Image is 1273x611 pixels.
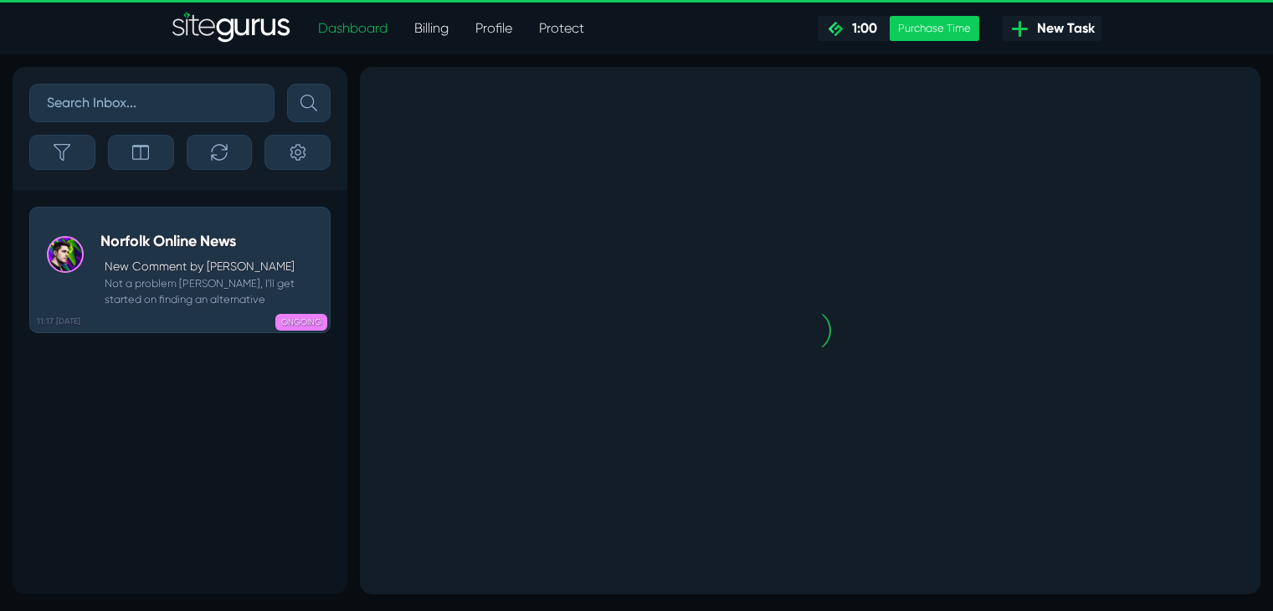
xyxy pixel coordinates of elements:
span: 1:00 [845,20,877,36]
small: Not a problem [PERSON_NAME], I'll get started on finding an alternative [100,275,321,307]
a: 1:00 Purchase Time [818,16,978,41]
a: SiteGurus [172,12,291,45]
a: Profile [462,12,526,45]
a: 11:17 [DATE] Norfolk Online NewsNew Comment by [PERSON_NAME] Not a problem [PERSON_NAME], I'll ge... [29,207,331,333]
a: New Task [1003,16,1101,41]
p: New Comment by [PERSON_NAME] [105,258,321,275]
span: ONGOING [275,314,327,331]
h5: Norfolk Online News [100,233,321,251]
a: Billing [401,12,462,45]
a: Protect [526,12,598,45]
div: Purchase Time [890,16,979,41]
img: Sitegurus Logo [172,12,291,45]
input: Search Inbox... [29,84,275,122]
a: Dashboard [305,12,401,45]
b: 11:17 [DATE] [37,316,80,328]
span: New Task [1030,18,1095,39]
